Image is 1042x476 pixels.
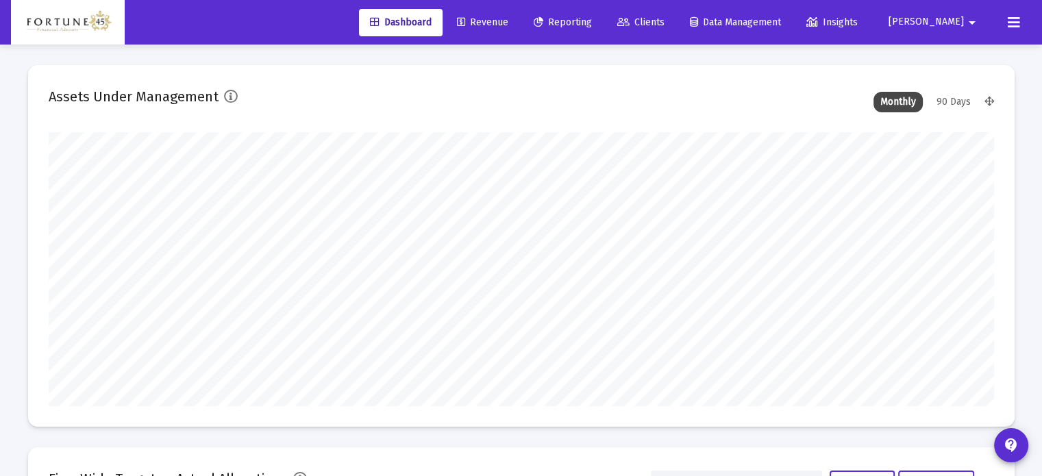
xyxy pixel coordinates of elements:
span: Dashboard [370,16,432,28]
span: Reporting [534,16,592,28]
a: Insights [795,9,869,36]
span: Insights [806,16,858,28]
h2: Assets Under Management [49,86,219,108]
div: 90 Days [930,92,978,112]
a: Clients [606,9,675,36]
img: Dashboard [21,9,114,36]
button: [PERSON_NAME] [872,8,997,36]
mat-icon: contact_support [1003,437,1019,453]
a: Revenue [446,9,519,36]
a: Data Management [679,9,792,36]
a: Dashboard [359,9,443,36]
span: Data Management [690,16,781,28]
div: Monthly [873,92,923,112]
span: Revenue [457,16,508,28]
span: Clients [617,16,665,28]
mat-icon: arrow_drop_down [964,9,980,36]
span: [PERSON_NAME] [889,16,964,28]
a: Reporting [523,9,603,36]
